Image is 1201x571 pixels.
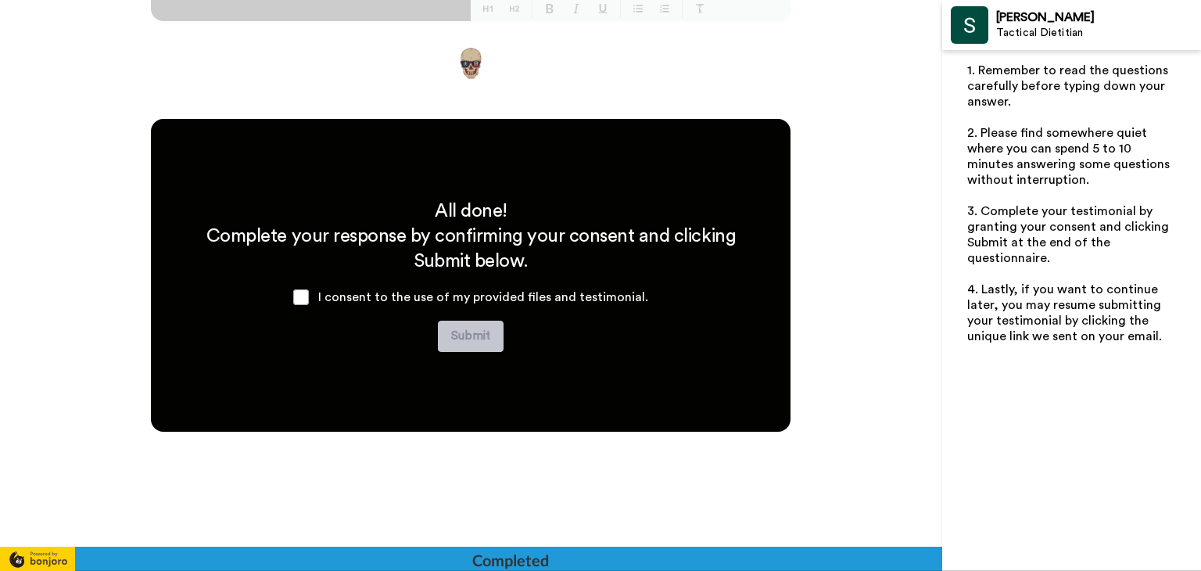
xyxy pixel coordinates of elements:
[438,321,504,352] button: Submit
[996,27,1200,40] div: Tactical Dietitian
[967,205,1172,264] span: 3. Complete your testimonial by granting your consent and clicking Submit at the end of the quest...
[318,291,648,303] span: I consent to the use of my provided files and testimonial.
[435,202,507,221] span: All done!
[206,227,740,271] span: Complete your response by confirming your consent and clicking Submit below.
[967,283,1164,343] span: 4. Lastly, if you want to continue later, you may resume submitting your testimonial by clicking ...
[967,127,1173,186] span: 2. Please find somewhere quiet where you can spend 5 to 10 minutes answering some questions witho...
[996,10,1200,25] div: [PERSON_NAME]
[967,64,1171,108] span: 1. Remember to read the questions carefully before typing down your answer.
[951,6,988,44] img: Profile Image
[472,549,547,571] div: Completed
